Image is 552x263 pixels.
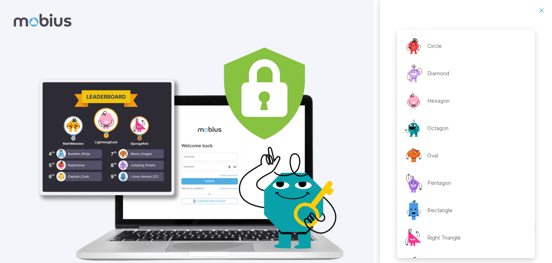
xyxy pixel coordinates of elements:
[427,234,461,242] p: Right Triangle
[427,206,452,214] p: Rectangle
[403,145,424,166] img: oval.svg
[403,35,424,57] img: circle.svg
[403,200,424,221] img: rectangle.svg
[403,63,424,84] img: diamond.svg
[427,42,442,50] p: Circle
[403,117,424,139] img: octagon.svg
[427,179,451,187] p: Pentagon
[427,97,450,105] p: Hexagon
[403,172,424,194] img: pentagon.svg
[403,227,424,249] img: right-triangle.svg
[427,124,448,132] p: Octagon
[427,152,438,160] p: Oval
[403,90,424,112] img: hexagon.svg
[427,70,449,77] p: Diamond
